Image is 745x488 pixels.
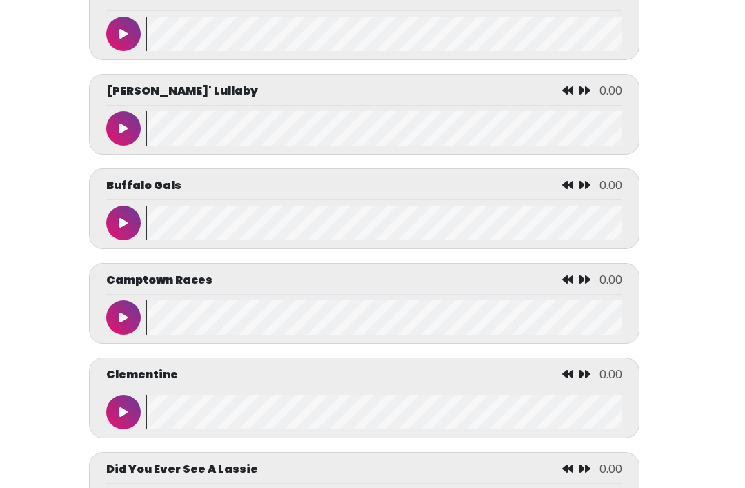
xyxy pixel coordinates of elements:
span: 0.00 [599,367,622,382]
p: Clementine [106,367,178,383]
p: Camptown Races [106,272,212,289]
p: Did You Ever See A Lassie [106,461,258,478]
p: [PERSON_NAME]' Lullaby [106,83,258,99]
span: 0.00 [599,83,622,99]
p: Buffalo Gals [106,177,181,194]
span: 0.00 [599,177,622,193]
span: 0.00 [599,272,622,288]
span: 0.00 [599,461,622,477]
